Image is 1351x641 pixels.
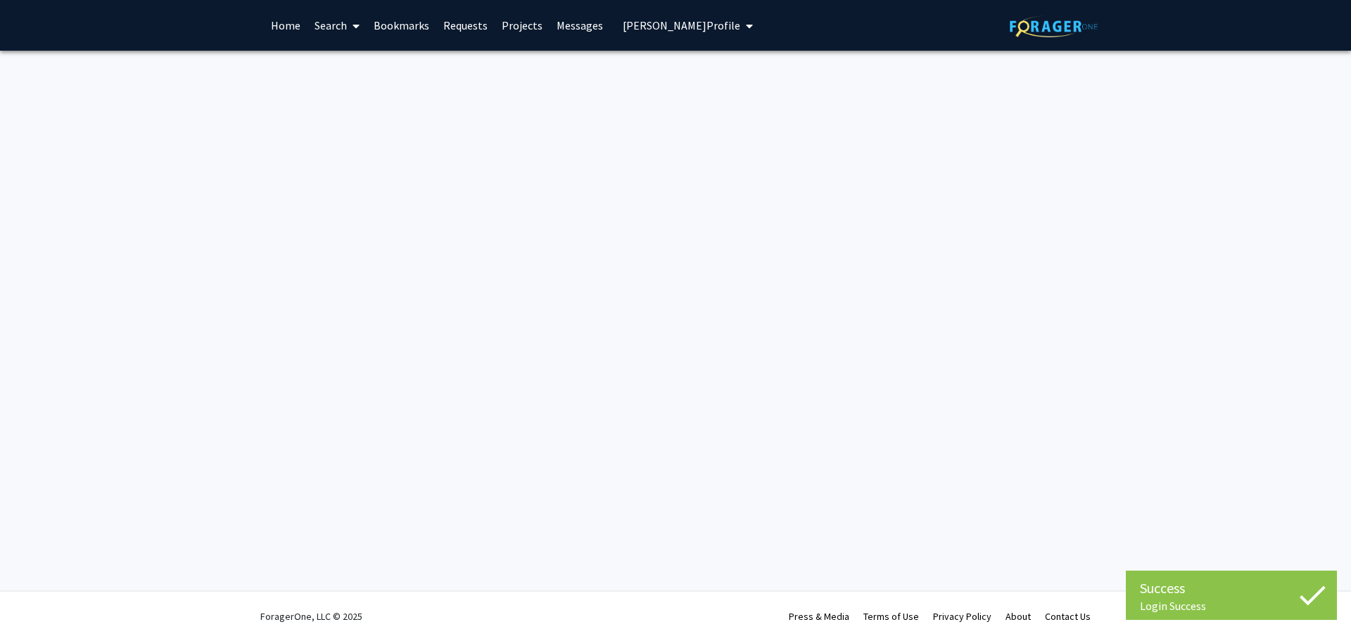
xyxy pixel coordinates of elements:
a: Requests [436,1,495,50]
a: Home [264,1,307,50]
a: Messages [550,1,610,50]
div: Login Success [1140,599,1323,613]
div: ForagerOne, LLC © 2025 [260,592,362,641]
a: Projects [495,1,550,50]
a: About [1006,610,1031,623]
img: ForagerOne Logo [1010,15,1098,37]
a: Search [307,1,367,50]
a: Contact Us [1045,610,1091,623]
a: Bookmarks [367,1,436,50]
div: Success [1140,578,1323,599]
a: Press & Media [789,610,849,623]
a: Terms of Use [863,610,919,623]
span: [PERSON_NAME] Profile [623,18,740,32]
a: Privacy Policy [933,610,991,623]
